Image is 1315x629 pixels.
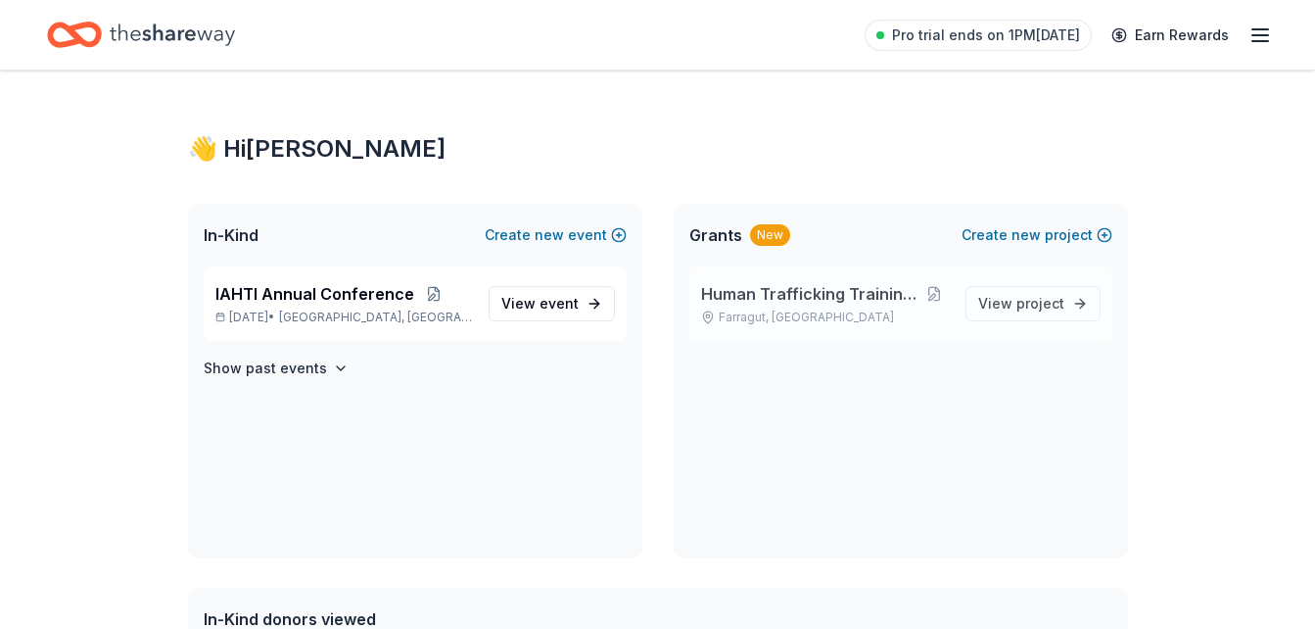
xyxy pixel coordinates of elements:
span: event [540,295,579,312]
a: Pro trial ends on 1PM[DATE] [865,20,1092,51]
div: New [750,224,790,246]
span: [GEOGRAPHIC_DATA], [GEOGRAPHIC_DATA] [279,310,472,325]
span: project [1016,295,1064,312]
span: new [1011,223,1041,247]
p: Farragut, [GEOGRAPHIC_DATA] [701,310,950,325]
a: Earn Rewards [1100,18,1241,53]
a: View project [965,286,1101,321]
span: View [978,292,1064,315]
span: IAHTI Annual Conference [215,282,414,306]
a: View event [489,286,615,321]
span: new [535,223,564,247]
p: [DATE] • [215,310,473,325]
button: Createnewproject [962,223,1112,247]
button: Createnewevent [485,223,627,247]
a: Home [47,12,235,58]
span: In-Kind [204,223,258,247]
span: View [501,292,579,315]
span: Pro trial ends on 1PM[DATE] [892,24,1080,47]
h4: Show past events [204,357,327,380]
span: Human Trafficking Training & Tools [701,282,918,306]
span: Grants [689,223,742,247]
div: 👋 Hi [PERSON_NAME] [188,133,1128,165]
button: Show past events [204,357,349,380]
